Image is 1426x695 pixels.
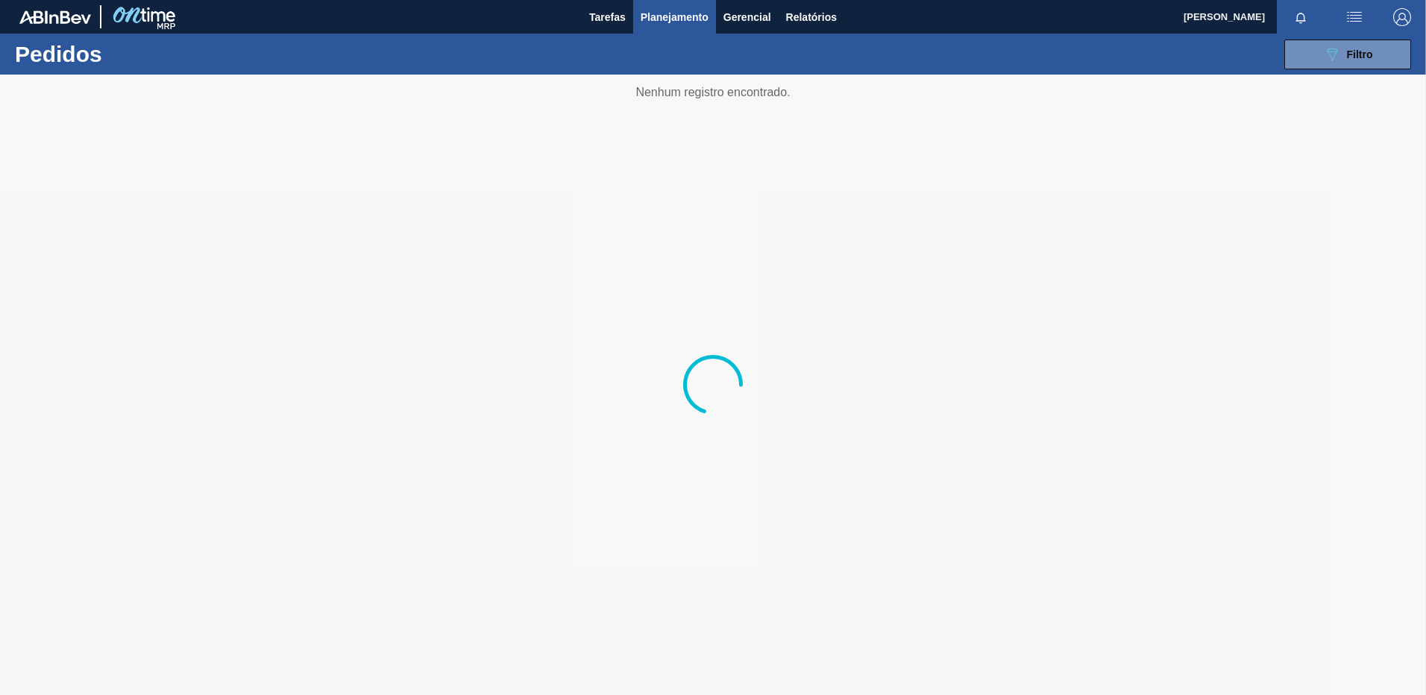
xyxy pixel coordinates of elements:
[1393,8,1411,26] img: Logout
[723,8,771,26] span: Gerencial
[15,45,238,63] h1: Pedidos
[589,8,626,26] span: Tarefas
[1345,8,1363,26] img: userActions
[19,10,91,24] img: TNhmsLtSVTkK8tSr43FrP2fwEKptu5GPRR3wAAAABJRU5ErkJggg==
[1347,48,1373,60] span: Filtro
[786,8,837,26] span: Relatórios
[1284,40,1411,69] button: Filtro
[641,8,709,26] span: Planejamento
[1277,7,1325,28] button: Notificações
